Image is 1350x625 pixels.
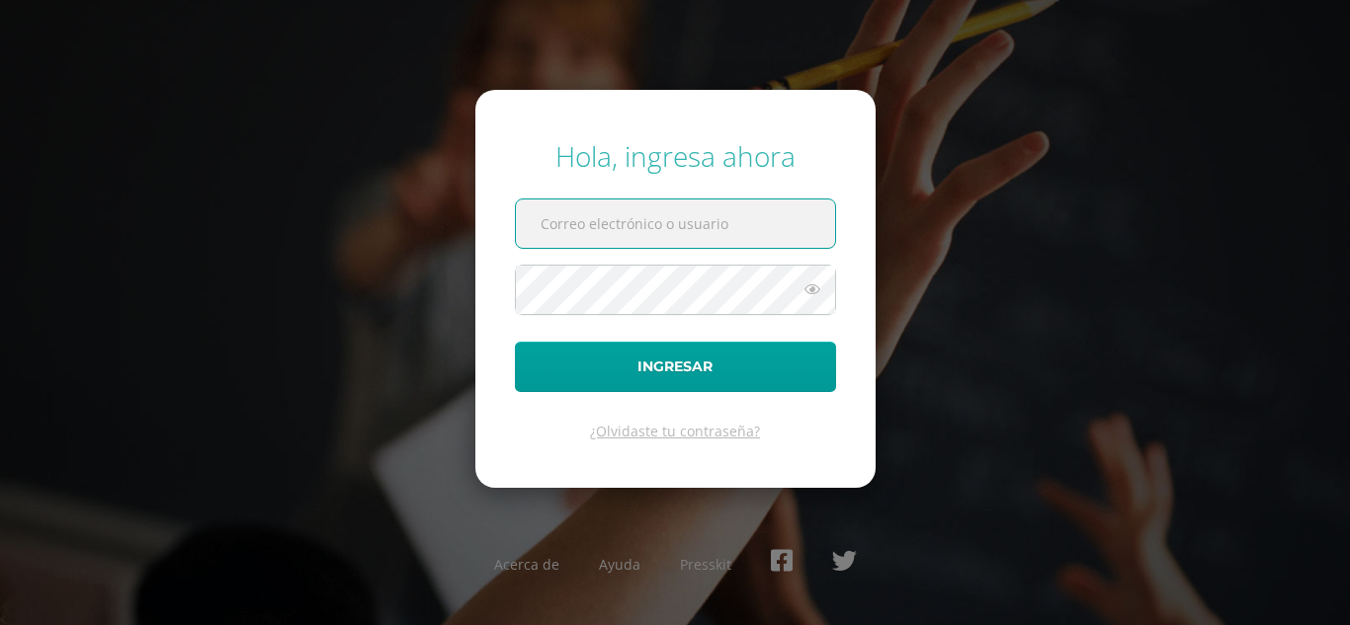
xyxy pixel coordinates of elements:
[494,555,559,574] a: Acerca de
[515,342,836,392] button: Ingresar
[599,555,640,574] a: Ayuda
[680,555,731,574] a: Presskit
[516,199,835,248] input: Correo electrónico o usuario
[590,422,760,440] a: ¿Olvidaste tu contraseña?
[515,137,836,175] div: Hola, ingresa ahora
